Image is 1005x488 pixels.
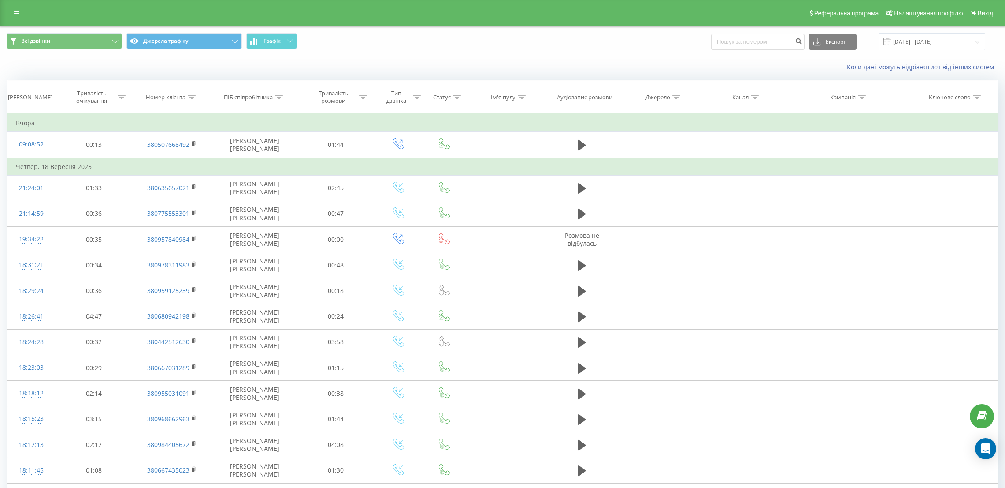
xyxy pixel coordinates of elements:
td: 00:18 [297,278,374,304]
a: 380978311983 [147,261,189,269]
div: 21:24:01 [16,180,47,197]
a: 380680942198 [147,312,189,320]
td: [PERSON_NAME] [PERSON_NAME] [212,432,297,458]
td: [PERSON_NAME] [PERSON_NAME] [212,201,297,226]
td: [PERSON_NAME] [PERSON_NAME] [212,329,297,355]
td: 04:47 [56,304,133,329]
td: [PERSON_NAME] [PERSON_NAME] [212,381,297,406]
a: 380635657021 [147,184,189,192]
div: Open Intercom Messenger [975,438,996,459]
td: 03:15 [56,406,133,432]
div: Джерело [645,94,670,101]
td: [PERSON_NAME] [PERSON_NAME] [212,406,297,432]
button: Графік [246,33,297,49]
div: Ключове слово [929,94,971,101]
a: 380968662963 [147,415,189,423]
td: 01:15 [297,355,374,381]
td: [PERSON_NAME] [PERSON_NAME] [212,252,297,278]
div: Статус [433,94,451,101]
a: 380507668492 [147,140,189,149]
td: 00:00 [297,227,374,252]
td: 01:30 [297,458,374,483]
div: ПІБ співробітника [224,94,273,101]
td: Четвер, 18 Вересня 2025 [7,158,998,176]
td: 00:47 [297,201,374,226]
div: 09:08:52 [16,136,47,153]
td: 01:44 [297,132,374,158]
td: 02:12 [56,432,133,458]
div: 18:15:23 [16,410,47,428]
a: 380775553301 [147,209,189,218]
td: 00:48 [297,252,374,278]
td: 01:44 [297,406,374,432]
div: [PERSON_NAME] [8,94,52,101]
div: Аудіозапис розмови [557,94,612,101]
td: Вчора [7,114,998,132]
div: 19:34:22 [16,231,47,248]
td: 00:38 [297,381,374,406]
div: 18:24:28 [16,334,47,351]
td: 02:45 [297,175,374,201]
td: [PERSON_NAME] [PERSON_NAME] [212,227,297,252]
span: Всі дзвінки [21,38,50,45]
td: 00:32 [56,329,133,355]
span: Розмова не відбулась [565,231,599,248]
td: 01:33 [56,175,133,201]
span: Реферальна програма [814,10,879,17]
div: 18:18:12 [16,385,47,402]
a: 380442512630 [147,338,189,346]
div: 18:31:21 [16,256,47,274]
button: Експорт [809,34,857,50]
td: 03:58 [297,329,374,355]
div: Тип дзвінка [382,90,411,105]
div: 18:26:41 [16,308,47,325]
td: 00:13 [56,132,133,158]
div: Кампанія [830,94,856,101]
a: 380955031091 [147,389,189,398]
td: 00:34 [56,252,133,278]
input: Пошук за номером [711,34,805,50]
span: Вихід [978,10,993,17]
td: [PERSON_NAME] [PERSON_NAME] [212,355,297,381]
td: [PERSON_NAME] [PERSON_NAME] [212,304,297,329]
td: 00:35 [56,227,133,252]
div: 18:29:24 [16,282,47,300]
div: 21:14:59 [16,205,47,222]
td: 01:08 [56,458,133,483]
a: 380957840984 [147,235,189,244]
td: 00:36 [56,278,133,304]
a: 380959125239 [147,286,189,295]
div: 18:23:03 [16,359,47,376]
div: Канал [732,94,749,101]
td: 00:24 [297,304,374,329]
div: 18:12:13 [16,436,47,454]
a: Коли дані можуть відрізнятися вiд інших систем [847,63,998,71]
a: 380667435023 [147,466,189,474]
td: [PERSON_NAME] [PERSON_NAME] [212,132,297,158]
a: 380667031289 [147,364,189,372]
td: [PERSON_NAME] [PERSON_NAME] [212,278,297,304]
div: Тривалість розмови [310,90,357,105]
td: 04:08 [297,432,374,458]
div: 18:11:45 [16,462,47,479]
td: 00:36 [56,201,133,226]
td: 00:29 [56,355,133,381]
button: Всі дзвінки [7,33,122,49]
span: Графік [263,38,281,44]
td: 02:14 [56,381,133,406]
span: Налаштування профілю [894,10,963,17]
td: [PERSON_NAME] [PERSON_NAME] [212,175,297,201]
a: 380984405672 [147,440,189,449]
button: Джерела трафіку [126,33,242,49]
td: [PERSON_NAME] [PERSON_NAME] [212,458,297,483]
div: Номер клієнта [146,94,185,101]
div: Ім'я пулу [491,94,515,101]
div: Тривалість очікування [68,90,115,105]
